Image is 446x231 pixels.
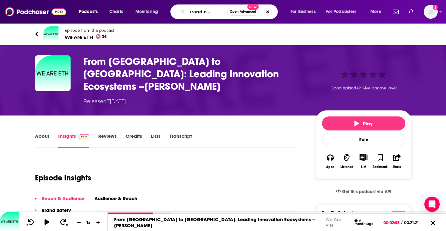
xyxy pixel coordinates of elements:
[35,26,411,42] a: We Are ETHEpisode from the podcastWe Are ETH36
[24,219,37,227] button: 10
[35,195,85,207] button: Reach & Audience
[188,7,227,17] input: Search podcasts, credits, & more...
[98,133,117,148] a: Reviews
[58,219,70,227] button: 30
[176,4,284,19] div: Search podcasts, credits, & more...
[424,197,440,212] div: Open Intercom Messenger
[5,6,66,18] img: Podchaser - Follow, Share and Rate Podcasts
[331,86,397,90] span: Good episode? Give it some love!
[94,195,137,201] h3: Audience & Reach
[383,220,401,225] span: 00:02:53
[342,189,391,194] span: Get this podcast via API
[388,150,405,173] button: Share
[361,165,366,169] div: List
[35,207,71,219] button: Brand Safety
[79,134,90,139] img: Podchaser Pro
[65,34,114,40] span: We Are ETH
[340,165,353,169] div: Listened
[26,224,28,227] span: 10
[135,7,158,16] span: Monitoring
[424,5,438,19] button: Show profile menu
[66,224,68,227] span: 30
[326,216,341,228] a: We Are ETH
[291,7,316,16] span: For Business
[326,165,334,169] div: Apps
[355,150,372,173] div: Show More ButtonList
[35,173,91,183] h1: Episode Insights
[43,26,58,42] img: We Are ETH
[357,154,370,161] button: Show More Button
[424,5,438,19] img: User Profile
[126,133,142,148] a: Credits
[114,216,315,228] a: From [GEOGRAPHIC_DATA] to [GEOGRAPHIC_DATA]: Leading Innovation Ecosystems –[PERSON_NAME]
[83,55,306,93] h3: From ETH Zurich to São Paulo: Leading Innovation Ecosystems – Benjamin Bollmann
[406,6,416,17] a: Show notifications dropdown
[401,220,402,225] span: /
[386,211,405,230] img: We Are ETH
[331,184,397,199] a: Get this podcast via API
[42,195,85,201] p: Reach & Audience
[372,150,388,173] button: Bookmark
[109,7,123,16] span: Charts
[58,133,90,148] a: InsightsPodchaser Pro
[433,5,438,10] svg: Add a profile image
[390,6,401,17] a: Show notifications dropdown
[326,7,357,16] span: For Podcasters
[393,165,401,169] div: Share
[322,150,339,173] button: Apps
[322,7,366,17] button: open menu
[102,35,106,38] span: 36
[105,7,127,17] a: Charts
[227,8,259,16] button: Open AdvancedNew
[79,7,98,16] span: Podcasts
[35,55,71,91] img: From ETH Zurich to São Paulo: Leading Innovation Ecosystems – Benjamin Bollmann
[83,220,94,225] div: 1 x
[74,7,106,17] button: open menu
[83,98,127,105] div: Released T[DATE]
[370,7,381,16] span: More
[151,133,161,148] a: Lists
[131,7,166,17] button: open menu
[247,4,259,10] span: New
[322,211,400,215] h3: From The Podcast
[354,219,377,226] div: 6 months ago
[169,133,192,148] a: Transcript
[424,5,438,19] span: Logged in as Ruth_Nebius
[373,165,388,169] div: Bookmark
[322,116,405,130] button: Play
[322,133,405,146] div: Rate
[230,10,256,13] span: Open Advanced
[354,121,373,127] span: Play
[35,133,49,148] a: About
[65,28,114,33] span: Episode from the podcast
[339,150,355,173] button: Listened
[366,7,389,17] button: open menu
[286,7,324,17] button: open menu
[42,207,71,213] p: Brand Safety
[402,220,425,225] span: 00:21:21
